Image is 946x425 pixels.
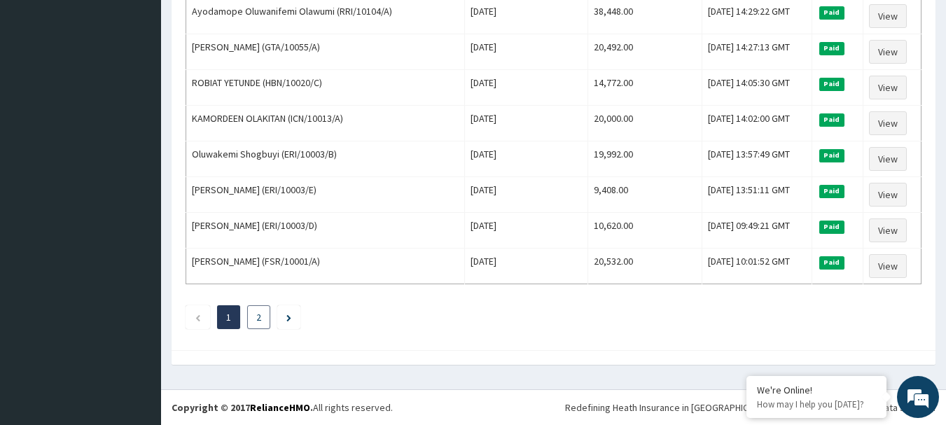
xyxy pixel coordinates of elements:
[464,106,587,141] td: [DATE]
[81,125,193,266] span: We're online!
[186,177,465,213] td: [PERSON_NAME] (ERI/10003/E)
[869,4,907,28] a: View
[565,400,935,414] div: Redefining Heath Insurance in [GEOGRAPHIC_DATA] using Telemedicine and Data Science!
[464,213,587,249] td: [DATE]
[869,76,907,99] a: View
[26,70,57,105] img: d_794563401_company_1708531726252_794563401
[869,183,907,207] a: View
[172,401,313,414] strong: Copyright © 2017 .
[186,249,465,284] td: [PERSON_NAME] (FSR/10001/A)
[186,106,465,141] td: KAMORDEEN OLAKITAN (ICN/10013/A)
[464,249,587,284] td: [DATE]
[819,78,844,90] span: Paid
[587,106,702,141] td: 20,000.00
[587,177,702,213] td: 9,408.00
[186,34,465,70] td: [PERSON_NAME] (GTA/10055/A)
[819,42,844,55] span: Paid
[869,111,907,135] a: View
[464,34,587,70] td: [DATE]
[702,177,812,213] td: [DATE] 13:51:11 GMT
[7,279,267,328] textarea: Type your message and hit 'Enter'
[161,389,946,425] footer: All rights reserved.
[256,311,261,323] a: Page 2
[869,147,907,171] a: View
[702,141,812,177] td: [DATE] 13:57:49 GMT
[464,141,587,177] td: [DATE]
[464,177,587,213] td: [DATE]
[186,141,465,177] td: Oluwakemi Shogbuyi (ERI/10003/B)
[587,249,702,284] td: 20,532.00
[819,185,844,197] span: Paid
[869,40,907,64] a: View
[702,213,812,249] td: [DATE] 09:49:21 GMT
[587,70,702,106] td: 14,772.00
[73,78,235,97] div: Chat with us now
[587,34,702,70] td: 20,492.00
[226,311,231,323] a: Page 1 is your current page
[195,311,201,323] a: Previous page
[819,256,844,269] span: Paid
[186,213,465,249] td: [PERSON_NAME] (ERI/10003/D)
[819,6,844,19] span: Paid
[250,401,310,414] a: RelianceHMO
[702,249,812,284] td: [DATE] 10:01:52 GMT
[587,141,702,177] td: 19,992.00
[819,113,844,126] span: Paid
[286,311,291,323] a: Next page
[869,218,907,242] a: View
[869,254,907,278] a: View
[757,384,876,396] div: We're Online!
[230,7,263,41] div: Minimize live chat window
[819,149,844,162] span: Paid
[819,221,844,233] span: Paid
[587,213,702,249] td: 10,620.00
[702,34,812,70] td: [DATE] 14:27:13 GMT
[186,70,465,106] td: ROBIAT YETUNDE (HBN/10020/C)
[702,106,812,141] td: [DATE] 14:02:00 GMT
[702,70,812,106] td: [DATE] 14:05:30 GMT
[757,398,876,410] p: How may I help you today?
[464,70,587,106] td: [DATE]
